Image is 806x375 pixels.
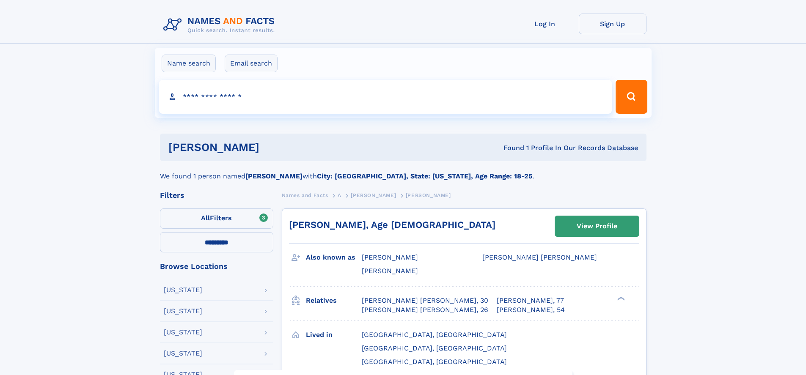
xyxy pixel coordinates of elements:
[616,80,647,114] button: Search Button
[168,142,382,153] h1: [PERSON_NAME]
[497,296,564,305] a: [PERSON_NAME], 77
[351,192,396,198] span: [PERSON_NAME]
[160,208,273,229] label: Filters
[351,190,396,200] a: [PERSON_NAME]
[160,192,273,199] div: Filters
[482,253,597,261] span: [PERSON_NAME] [PERSON_NAME]
[306,293,362,308] h3: Relatives
[362,296,488,305] a: [PERSON_NAME] [PERSON_NAME], 30
[306,328,362,342] h3: Lived in
[362,331,507,339] span: [GEOGRAPHIC_DATA], [GEOGRAPHIC_DATA]
[282,190,328,200] a: Names and Facts
[201,214,210,222] span: All
[338,192,341,198] span: A
[555,216,639,236] a: View Profile
[164,287,202,293] div: [US_STATE]
[164,350,202,357] div: [US_STATE]
[362,253,418,261] span: [PERSON_NAME]
[406,192,451,198] span: [PERSON_NAME]
[497,305,565,315] a: [PERSON_NAME], 54
[362,267,418,275] span: [PERSON_NAME]
[362,344,507,352] span: [GEOGRAPHIC_DATA], [GEOGRAPHIC_DATA]
[579,14,646,34] a: Sign Up
[289,219,495,230] a: [PERSON_NAME], Age [DEMOGRAPHIC_DATA]
[381,143,638,153] div: Found 1 Profile In Our Records Database
[338,190,341,200] a: A
[362,358,507,366] span: [GEOGRAPHIC_DATA], [GEOGRAPHIC_DATA]
[615,296,625,301] div: ❯
[245,172,303,180] b: [PERSON_NAME]
[317,172,532,180] b: City: [GEOGRAPHIC_DATA], State: [US_STATE], Age Range: 18-25
[160,263,273,270] div: Browse Locations
[577,216,617,236] div: View Profile
[164,308,202,315] div: [US_STATE]
[225,55,278,72] label: Email search
[159,80,612,114] input: search input
[362,305,488,315] a: [PERSON_NAME] [PERSON_NAME], 26
[162,55,216,72] label: Name search
[164,329,202,336] div: [US_STATE]
[306,250,362,265] h3: Also known as
[160,161,646,181] div: We found 1 person named with .
[511,14,579,34] a: Log In
[160,14,282,36] img: Logo Names and Facts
